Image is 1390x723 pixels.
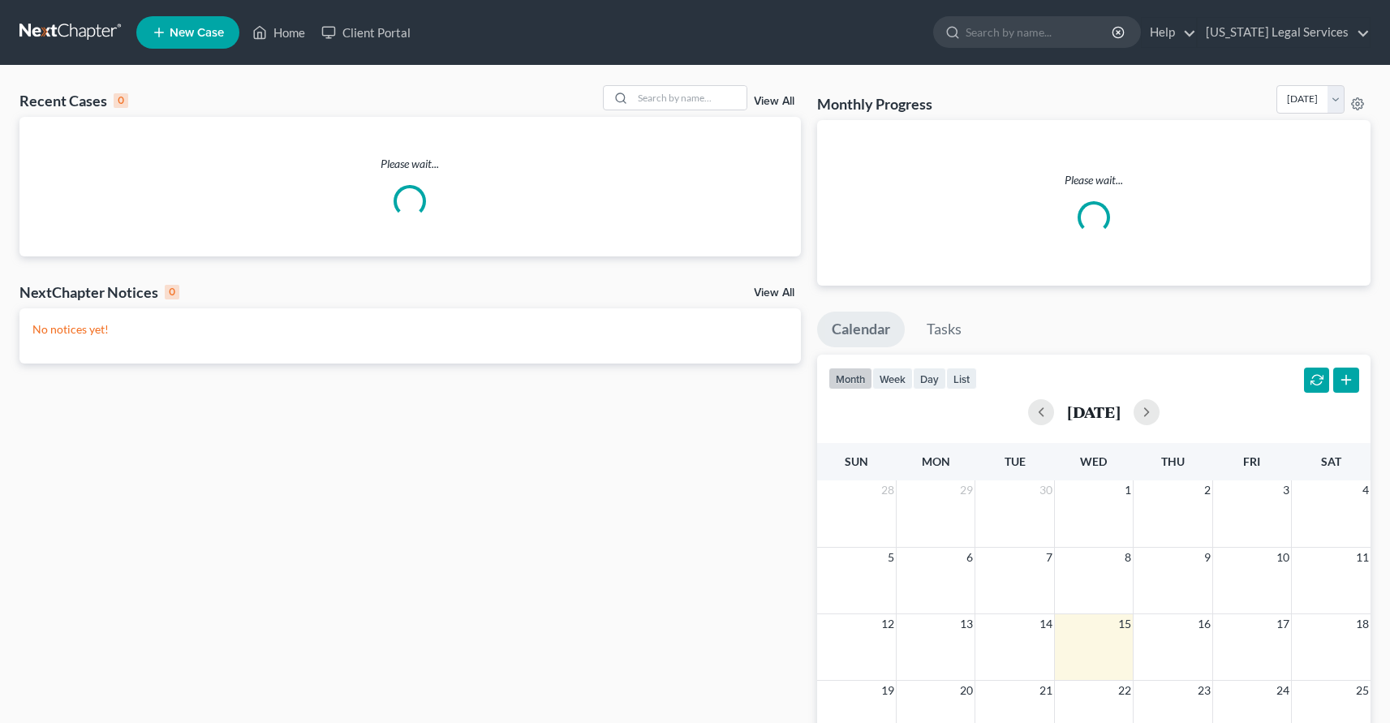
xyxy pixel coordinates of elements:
[1354,614,1371,634] span: 18
[1281,480,1291,500] span: 3
[19,282,179,302] div: NextChapter Notices
[1275,681,1291,700] span: 24
[1044,548,1054,567] span: 7
[754,287,794,299] a: View All
[754,96,794,107] a: View All
[922,454,950,468] span: Mon
[958,480,975,500] span: 29
[817,94,932,114] h3: Monthly Progress
[1321,454,1341,468] span: Sat
[1123,548,1133,567] span: 8
[1275,614,1291,634] span: 17
[1080,454,1107,468] span: Wed
[946,368,977,389] button: list
[1203,480,1212,500] span: 2
[165,285,179,299] div: 0
[1354,681,1371,700] span: 25
[19,156,801,172] p: Please wait...
[1243,454,1260,468] span: Fri
[633,86,747,110] input: Search by name...
[1196,614,1212,634] span: 16
[1196,681,1212,700] span: 23
[880,480,896,500] span: 28
[1067,403,1121,420] h2: [DATE]
[114,93,128,108] div: 0
[313,18,419,47] a: Client Portal
[1005,454,1026,468] span: Tue
[32,321,788,338] p: No notices yet!
[817,312,905,347] a: Calendar
[845,454,868,468] span: Sun
[170,27,224,39] span: New Case
[958,681,975,700] span: 20
[1142,18,1196,47] a: Help
[1117,681,1133,700] span: 22
[828,368,872,389] button: month
[880,614,896,634] span: 12
[1038,681,1054,700] span: 21
[1361,480,1371,500] span: 4
[1038,614,1054,634] span: 14
[958,614,975,634] span: 13
[244,18,313,47] a: Home
[1275,548,1291,567] span: 10
[1203,548,1212,567] span: 9
[1117,614,1133,634] span: 15
[1038,480,1054,500] span: 30
[1123,480,1133,500] span: 1
[830,172,1358,188] p: Please wait...
[913,368,946,389] button: day
[1161,454,1185,468] span: Thu
[912,312,976,347] a: Tasks
[19,91,128,110] div: Recent Cases
[886,548,896,567] span: 5
[1198,18,1370,47] a: [US_STATE] Legal Services
[880,681,896,700] span: 19
[872,368,913,389] button: week
[966,17,1114,47] input: Search by name...
[1354,548,1371,567] span: 11
[965,548,975,567] span: 6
